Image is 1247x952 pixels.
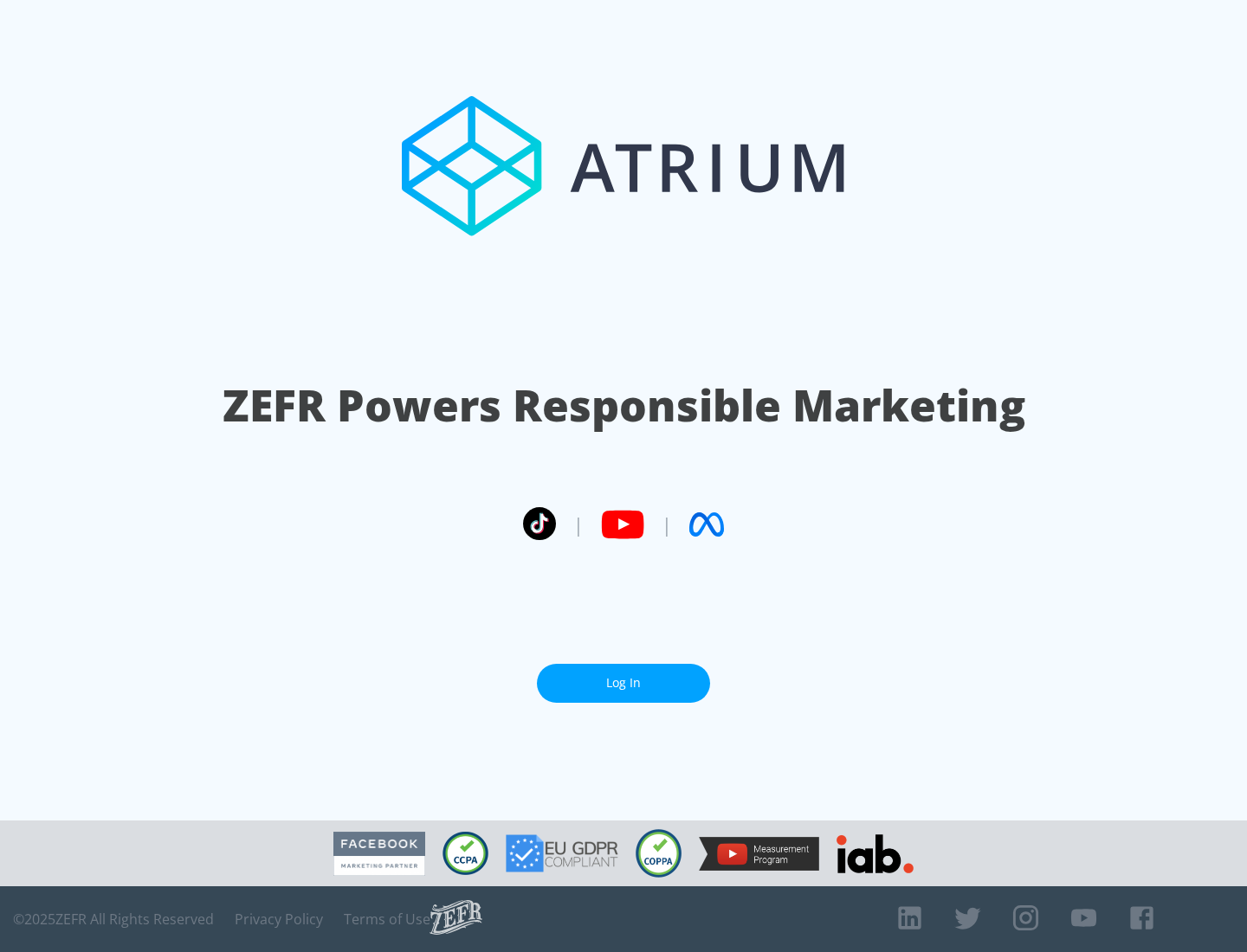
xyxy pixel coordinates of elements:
img: IAB [837,834,914,873]
img: COPPA Compliant [636,829,682,878]
span: | [573,511,584,537]
img: YouTube Measurement Program [699,837,819,871]
span: | [662,511,672,537]
a: Terms of Use [344,910,430,928]
img: Facebook Marketing Partner [333,832,425,876]
a: Privacy Policy [235,910,323,928]
img: CCPA Compliant [443,832,488,875]
img: GDPR Compliant [506,834,618,872]
h1: ZEFR Powers Responsible Marketing [223,376,1025,435]
span: © 2025 ZEFR All Rights Reserved [13,910,214,928]
a: Log In [537,664,710,703]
